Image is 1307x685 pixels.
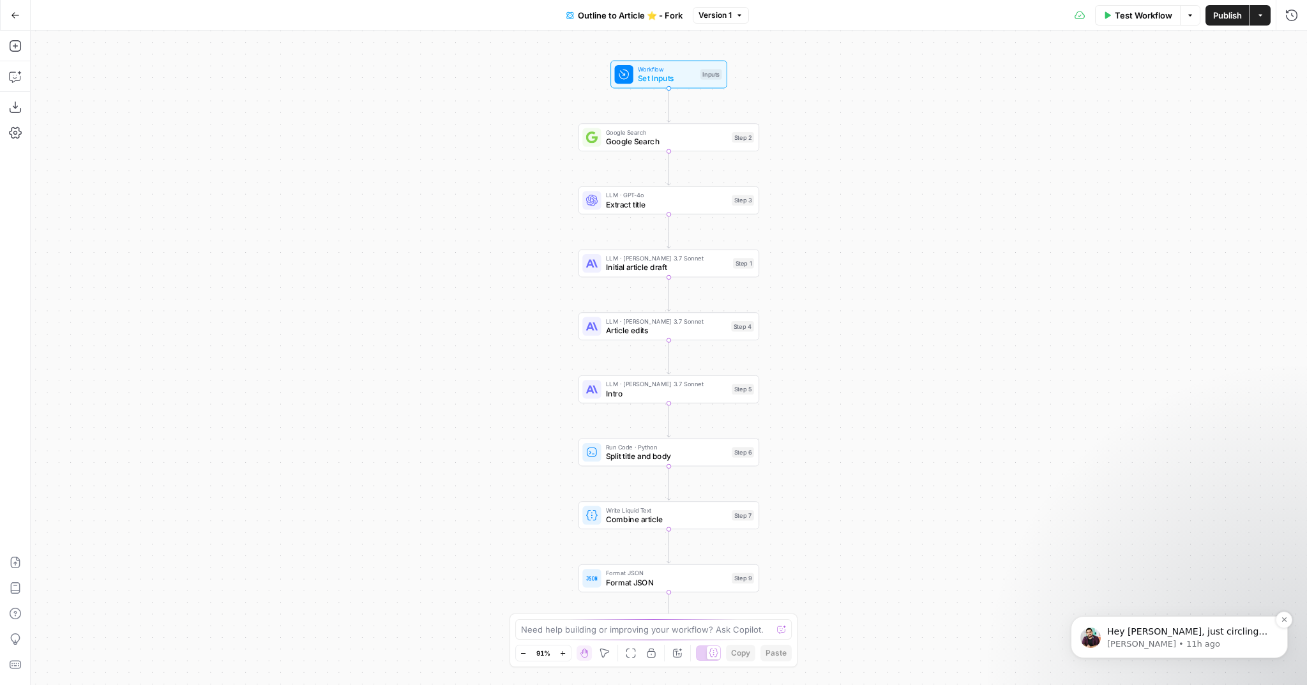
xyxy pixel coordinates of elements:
button: Test Workflow [1095,5,1180,26]
div: Inputs [700,69,722,79]
button: Outline to Article ⭐️ - Fork [559,5,690,26]
g: Edge from step_7 to step_9 [667,529,670,563]
div: Step 7 [732,510,754,520]
span: Paste [766,647,787,659]
span: Extract title [606,199,727,210]
g: Edge from step_6 to step_7 [667,466,670,500]
g: Edge from step_2 to step_3 [667,151,670,185]
span: Google Search [606,135,727,147]
span: Combine article [606,513,727,525]
g: Edge from step_5 to step_6 [667,403,670,437]
div: Format JSONFormat JSONStep 9 [578,564,759,592]
span: Copy [731,647,750,659]
g: Edge from step_1 to step_4 [667,277,670,311]
span: Set Inputs [638,73,695,84]
span: Format JSON [606,568,727,578]
g: Edge from step_9 to end [667,592,670,626]
div: LLM · [PERSON_NAME] 3.7 SonnetArticle editsStep 4 [578,312,759,340]
div: Write Liquid TextCombine articleStep 7 [578,501,759,529]
span: Version 1 [699,10,732,21]
g: Edge from step_3 to step_1 [667,215,670,248]
div: LLM · [PERSON_NAME] 3.7 SonnetIntroStep 5 [578,375,759,403]
span: LLM · GPT-4o [606,190,727,200]
span: LLM · [PERSON_NAME] 3.7 Sonnet [606,253,729,263]
button: Copy [726,645,755,661]
span: Initial article draft [606,262,729,273]
span: Article edits [606,324,727,336]
span: Outline to Article ⭐️ - Fork [578,9,683,22]
span: Publish [1213,9,1242,22]
span: Google Search [606,128,727,137]
div: Step 9 [732,573,754,583]
iframe: Intercom notifications message [1052,536,1307,679]
div: Step 3 [732,195,754,206]
div: WorkflowSet InputsInputs [578,61,759,89]
button: Publish [1205,5,1250,26]
span: Write Liquid Text [606,506,727,515]
span: Run Code · Python [606,442,727,452]
span: LLM · [PERSON_NAME] 3.7 Sonnet [606,317,727,326]
span: Workflow [638,64,695,74]
div: LLM · [PERSON_NAME] 3.7 SonnetInitial article draftStep 1 [578,250,759,278]
span: LLM · [PERSON_NAME] 3.7 Sonnet [606,379,727,389]
div: Google SearchGoogle SearchStep 2 [578,123,759,151]
span: 91% [536,648,550,658]
g: Edge from start to step_2 [667,88,670,122]
div: Step 2 [732,132,754,142]
div: Step 6 [732,447,754,457]
div: Step 5 [732,384,754,395]
button: Version 1 [693,7,749,24]
div: Step 4 [731,321,754,331]
div: LLM · GPT-4oExtract titleStep 3 [578,186,759,215]
button: Paste [760,645,792,661]
g: Edge from step_4 to step_5 [667,340,670,374]
span: Test Workflow [1115,9,1172,22]
span: Intro [606,388,727,399]
div: Step 1 [733,258,754,268]
div: Run Code · PythonSplit title and bodyStep 6 [578,439,759,467]
span: Format JSON [606,576,727,588]
span: Split title and body [606,451,727,462]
